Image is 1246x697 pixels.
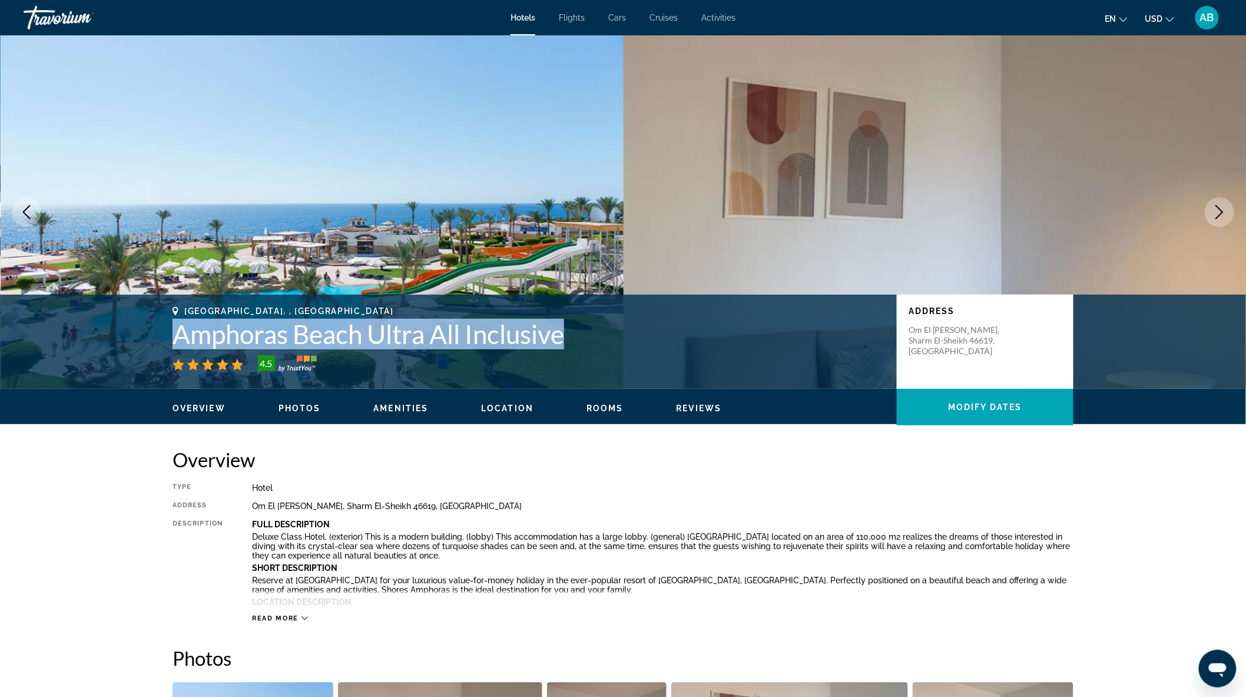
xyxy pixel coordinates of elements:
[279,404,321,413] span: Photos
[173,404,226,413] span: Overview
[173,501,223,511] div: Address
[1192,5,1222,30] button: User Menu
[258,355,317,374] img: TrustYou guest rating badge
[252,563,337,573] b: Short Description
[649,13,678,22] a: Cruises
[909,306,1062,316] p: Address
[373,404,428,413] span: Amenities
[173,403,226,414] button: Overview
[252,520,330,529] b: Full Description
[12,197,41,227] button: Previous image
[1105,14,1116,24] span: en
[1105,10,1128,27] button: Change language
[677,404,722,413] span: Reviews
[559,13,585,22] a: Flights
[701,13,735,22] a: Activities
[252,483,1073,493] div: Hotel
[909,325,1003,356] p: Om El [PERSON_NAME], Sharm El-Sheikh 46619, [GEOGRAPHIC_DATA]
[184,306,394,316] span: [GEOGRAPHIC_DATA], , [GEOGRAPHIC_DATA]
[1205,197,1234,227] button: Next image
[1199,650,1237,688] iframe: Кнопка запуска окна обмена сообщениями
[481,403,533,414] button: Location
[481,404,533,413] span: Location
[586,404,624,413] span: Rooms
[511,13,535,22] a: Hotels
[608,13,626,22] a: Cars
[252,501,1073,511] div: Om El [PERSON_NAME], Sharm El-Sheikh 46619, [GEOGRAPHIC_DATA]
[586,403,624,414] button: Rooms
[897,389,1073,425] button: Modify Dates
[677,403,722,414] button: Reviews
[373,403,428,414] button: Amenities
[1145,10,1174,27] button: Change currency
[173,520,223,608] div: Description
[252,615,299,622] span: Read more
[279,403,321,414] button: Photos
[254,356,278,371] div: 4.5
[173,319,885,349] h1: Amphoras Beach Ultra All Inclusive
[173,646,1073,670] h2: Photos
[1200,12,1214,24] span: AB
[173,448,1073,471] h2: Overview
[252,576,1073,594] p: Reserve at [GEOGRAPHIC_DATA] for your luxurious value-for-money holiday in the ever-popular resor...
[252,532,1073,560] p: Deluxe Class Hotel. (exterior) This is a modern building. (lobby) This accommodation has a large ...
[1145,14,1163,24] span: USD
[24,2,141,33] a: Travorium
[173,483,223,493] div: Type
[252,614,308,623] button: Read more
[948,402,1022,412] span: Modify Dates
